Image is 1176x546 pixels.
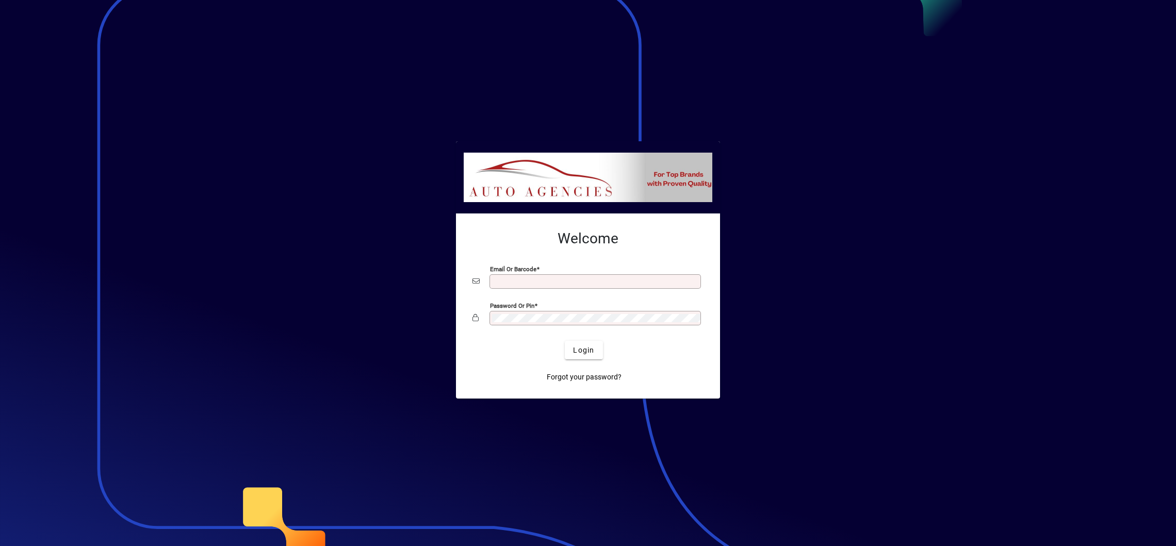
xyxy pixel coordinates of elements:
span: Login [573,345,594,356]
mat-label: Password or Pin [490,302,534,309]
h2: Welcome [472,230,704,247]
span: Forgot your password? [547,372,622,383]
a: Forgot your password? [543,368,626,386]
button: Login [565,341,602,359]
mat-label: Email or Barcode [490,266,536,273]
